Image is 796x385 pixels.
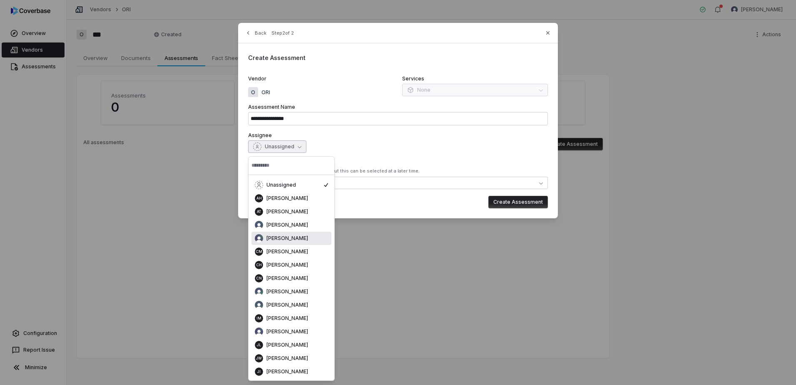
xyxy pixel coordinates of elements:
[242,25,269,40] button: Back
[255,341,263,349] span: JL
[248,132,548,139] label: Assignee
[255,234,263,242] img: Cassandra Burns avatar
[266,315,308,322] span: [PERSON_NAME]
[266,328,308,335] span: [PERSON_NAME]
[248,75,266,82] span: Vendor
[266,275,308,282] span: [PERSON_NAME]
[402,75,548,82] label: Services
[271,30,294,36] span: Step 2 of 2
[266,342,308,348] span: [PERSON_NAME]
[255,207,263,216] span: AT
[255,247,263,256] span: CM
[248,104,548,110] label: Assessment Name
[255,314,263,322] span: IM
[248,168,548,174] div: At least one control set is required, but this can be selected at a later time.
[255,194,263,202] span: AH
[248,160,548,166] label: Control Sets
[266,288,308,295] span: [PERSON_NAME]
[255,274,263,282] span: CN
[266,262,308,268] span: [PERSON_NAME]
[266,302,308,308] span: [PERSON_NAME]
[266,222,308,228] span: [PERSON_NAME]
[265,143,294,150] span: Unassigned
[266,355,308,362] span: [PERSON_NAME]
[255,287,263,296] img: Emad Nabbus avatar
[248,54,306,61] span: Create Assessment
[266,368,308,375] span: [PERSON_NAME]
[255,301,263,309] img: Fatima Thomson avatar
[488,196,548,208] button: Create Assessment
[255,367,263,376] span: JI
[258,88,270,97] p: ORI
[266,235,308,242] span: [PERSON_NAME]
[255,221,263,229] img: Bridget Seagraves avatar
[255,327,263,336] img: Jason Boland avatar
[266,208,308,215] span: [PERSON_NAME]
[255,261,263,269] span: CH
[266,248,308,255] span: [PERSON_NAME]
[266,182,296,188] span: Unassigned
[255,354,263,362] span: JW
[266,195,308,202] span: [PERSON_NAME]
